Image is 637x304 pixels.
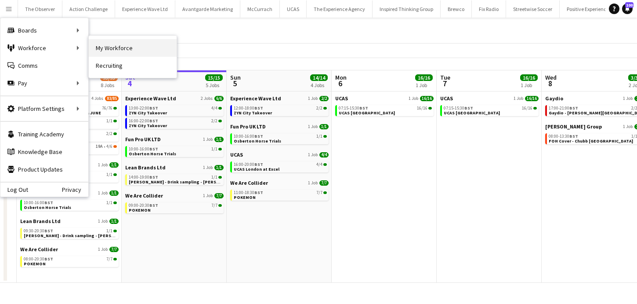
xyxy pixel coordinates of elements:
[472,0,506,18] button: Fix Radio
[206,82,222,88] div: 5 Jobs
[113,258,117,260] span: 7/7
[0,22,88,39] div: Boards
[105,96,119,101] span: 83/85
[20,218,119,246] div: Lean Brands Ltd1 Job1/109:30-20:30BST1/1[PERSON_NAME] - Drink sampling - [PERSON_NAME]
[545,123,602,130] span: Mace Group
[339,105,432,115] a: 07:15-15:30BST16/16UCAS [GEOGRAPHIC_DATA]
[24,200,117,210] a: 10:00-16:00BST1/1Osberton Horse Trials
[234,190,327,200] a: 11:00-18:30BST7/7POKEMON
[113,173,117,176] span: 1/1
[0,100,88,117] div: Platform Settings
[98,190,108,196] span: 1 Job
[129,151,176,157] span: Osberton Horse Trials
[125,164,166,171] span: Lean Brands Ltd
[20,190,119,218] div: Fun Pro UK LTD1 Job1/110:00-16:00BST1/1Osberton Horse Trials
[308,96,318,101] span: 1 Job
[20,246,119,253] a: We Are Collider1 Job7/7
[129,106,158,110] span: 13:00-22:00
[214,193,224,198] span: 7/7
[234,138,281,144] span: Osberton Horse Trials
[560,0,616,18] button: Positive Experience
[98,219,108,224] span: 1 Job
[24,228,117,238] a: 09:30-20:30BST1/1[PERSON_NAME] - Drink sampling - [PERSON_NAME]
[101,82,117,88] div: 8 Jobs
[113,132,117,135] span: 2/2
[319,180,329,186] span: 7/7
[339,106,368,110] span: 07:15-15:30
[125,164,224,171] a: Lean Brands Ltd1 Job1/1
[109,247,119,252] span: 7/7
[18,0,62,18] button: The Observer
[125,192,163,199] span: We Are Collider
[234,194,256,200] span: POKEMON
[545,73,557,81] span: Wed
[323,135,327,138] span: 1/1
[125,164,224,192] div: Lean Brands Ltd1 Job1/114:00-19:00BST1/1[PERSON_NAME] - Drink sampling - [PERSON_NAME]
[125,95,224,136] div: Experience Wave Ltd2 Jobs6/613:00-22:00BST4/4ZYN City Takeover16:00-22:00BST2/2ZYN City Takeover
[211,175,217,179] span: 1/1
[416,82,432,88] div: 1 Job
[24,229,53,233] span: 09:30-20:30
[0,186,28,193] a: Log Out
[428,107,432,110] span: 16/16
[125,136,224,143] a: Fun Pro UK LTD1 Job1/1
[444,106,473,110] span: 07:15-15:30
[230,73,241,81] span: Sun
[335,95,434,102] a: UCAS1 Job16/16
[308,124,318,129] span: 1 Job
[106,119,112,123] span: 1/1
[129,119,158,123] span: 16:00-22:00
[549,134,578,139] span: 08:00-13:30
[129,105,222,115] a: 13:00-22:00BST4/4ZYN City Takeover
[230,179,329,202] div: We Are Collider1 Job7/711:00-18:30BST7/7POKEMON
[254,133,263,139] span: BST
[106,257,112,261] span: 7/7
[440,95,539,102] a: UCAS1 Job16/16
[409,96,418,101] span: 1 Job
[230,95,329,123] div: Experience Wave Ltd1 Job2/212:00-18:00BST2/2ZYN City Takeover
[444,105,537,115] a: 07:15-15:30BST16/16UCAS [GEOGRAPHIC_DATA]
[129,174,222,184] a: 14:00-19:00BST1/1[PERSON_NAME] - Drink sampling - [PERSON_NAME]
[205,74,223,81] span: 15/15
[125,192,224,215] div: We Are Collider1 Job7/709:00-20:30BST7/7POKEMON
[0,143,88,161] a: Knowledge Base
[113,120,117,122] span: 1/1
[240,0,280,18] button: McCurrach
[229,78,241,88] span: 5
[129,207,151,213] span: POKEMON
[211,106,217,110] span: 4/4
[98,247,108,252] span: 1 Job
[316,106,322,110] span: 2/2
[234,162,263,167] span: 16:00-20:00
[149,202,158,208] span: BST
[149,105,158,111] span: BST
[89,39,177,57] a: My Workforce
[211,147,217,151] span: 1/1
[439,78,450,88] span: 7
[319,152,329,157] span: 4/4
[0,125,88,143] a: Training Academy
[211,203,217,208] span: 7/7
[175,0,240,18] button: Avantgarde Marketing
[20,246,119,269] div: We Are Collider1 Job7/708:00-20:30BST7/7POKEMON
[230,179,268,186] span: We Are Collider
[417,106,427,110] span: 16/16
[129,179,238,185] span: Ruben Spritz - Drink sampling - Costco Thurrock
[24,257,53,261] span: 08:00-20:30
[230,95,281,102] span: Experience Wave Ltd
[0,74,88,92] div: Pay
[44,256,53,262] span: BST
[129,146,222,156] a: 10:00-16:00BST1/1Osberton Horse Trials
[464,105,473,111] span: BST
[323,163,327,166] span: 4/4
[622,4,633,14] a: 100
[444,110,500,116] span: UCAS London
[230,123,329,130] a: Fun Pro UK LTD1 Job1/1
[0,57,88,74] a: Comms
[254,161,263,167] span: BST
[230,179,329,186] a: We Are Collider1 Job7/7
[335,95,434,118] div: UCAS1 Job16/1607:15-15:30BST16/16UCAS [GEOGRAPHIC_DATA]
[89,57,177,74] a: Recruiting
[44,228,53,234] span: BST
[203,193,213,198] span: 1 Job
